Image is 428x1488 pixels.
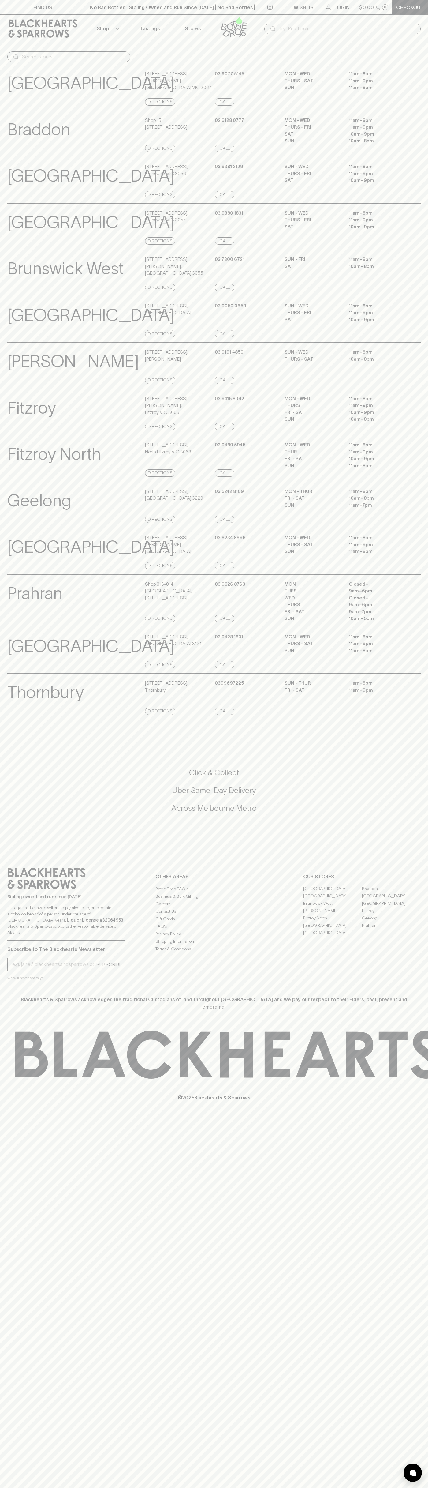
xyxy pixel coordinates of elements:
input: Try "Pinot noir" [279,24,416,34]
a: Fitzroy North [303,915,362,922]
p: [STREET_ADDRESS] , Brunswick VIC 3057 [145,210,188,224]
a: Bottle Drop FAQ's [155,885,273,892]
p: 10am – 8pm [349,416,404,423]
p: 11am – 9pm [349,640,404,647]
p: [GEOGRAPHIC_DATA] [7,210,174,235]
p: THURS [285,601,340,608]
button: Shop [86,15,129,42]
p: THURS - FRI [285,124,340,131]
p: Fitzroy North [7,442,101,467]
p: 11am – 8pm [349,349,404,356]
a: Careers [155,900,273,907]
p: 02 6128 0777 [215,117,244,124]
a: Shipping Information [155,938,273,945]
a: Call [215,469,234,477]
p: 03 9489 5945 [215,442,245,449]
p: 03 9428 1801 [215,633,243,641]
a: [PERSON_NAME] [303,907,362,915]
p: MON - WED [285,442,340,449]
p: 11am – 8pm [349,70,404,77]
input: e.g. jane@blackheartsandsparrows.com.au [12,960,94,969]
p: 11am – 8pm [349,647,404,654]
p: Subscribe to The Blackhearts Newsletter [7,945,125,953]
a: Directions [145,237,175,245]
p: 0399697225 [215,680,244,687]
p: 03 9191 4850 [215,349,244,356]
p: 11am – 8pm [349,117,404,124]
a: Brunswick West [303,900,362,907]
div: Call to action block [7,743,421,846]
a: Directions [145,469,175,477]
p: THURS [285,402,340,409]
p: THURS - FRI [285,216,340,224]
a: Call [215,145,234,152]
p: SUN [285,137,340,145]
p: [STREET_ADDRESS][PERSON_NAME] , [GEOGRAPHIC_DATA] [145,534,213,555]
a: Directions [145,284,175,291]
a: Contact Us [155,908,273,915]
p: SAT [285,263,340,270]
img: bubble-icon [410,1470,416,1476]
p: 03 5242 8109 [215,488,244,495]
p: 10am – 8pm [349,495,404,502]
p: Prahran [7,581,62,606]
p: Shop 813-814 [GEOGRAPHIC_DATA] , [STREET_ADDRESS] [145,581,213,602]
a: [GEOGRAPHIC_DATA] [303,922,362,929]
p: MON - WED [285,395,340,402]
a: Privacy Policy [155,930,273,938]
p: 11am – 9pm [349,124,404,131]
a: Directions [145,191,175,198]
p: Checkout [396,4,424,11]
p: TUES [285,588,340,595]
p: SUBSCRIBE [96,961,122,968]
p: [GEOGRAPHIC_DATA] [7,534,174,560]
p: [GEOGRAPHIC_DATA] [7,302,174,328]
p: [STREET_ADDRESS] , Thornbury [145,680,188,693]
p: Sun - Thur [285,680,340,687]
p: Brunswick West [7,256,124,281]
p: SAT [285,177,340,184]
p: [GEOGRAPHIC_DATA] [7,70,174,96]
p: [GEOGRAPHIC_DATA] [7,163,174,189]
p: Blackhearts & Sparrows acknowledges the traditional Custodians of land throughout [GEOGRAPHIC_DAT... [12,996,416,1010]
a: [GEOGRAPHIC_DATA] [362,900,421,907]
p: SAT [285,224,340,231]
p: SUN - WED [285,163,340,170]
p: [STREET_ADDRESS] , [GEOGRAPHIC_DATA] 3220 [145,488,203,502]
p: MON - WED [285,633,340,641]
p: MON - THUR [285,488,340,495]
p: THURS - FRI [285,309,340,316]
a: Call [215,562,234,569]
p: Fri - Sat [285,687,340,694]
p: 03 9077 5145 [215,70,244,77]
p: 03 9380 1831 [215,210,243,217]
p: 10am – 9pm [349,455,404,462]
p: 11am – 9pm [349,77,404,85]
h5: Uber Same-Day Delivery [7,785,421,795]
a: Directions [145,562,175,569]
p: 11am – 9pm [349,216,404,224]
p: THUR [285,449,340,456]
p: 11am – 8pm [349,462,404,469]
p: 11am – 8pm [349,534,404,541]
p: 11am – 7pm [349,502,404,509]
p: SAT [285,316,340,323]
a: Directions [145,330,175,337]
p: THURS - SAT [285,640,340,647]
p: 11am – 9pm [349,687,404,694]
p: Closed – [349,595,404,602]
p: [STREET_ADDRESS] , [GEOGRAPHIC_DATA] 3121 [145,633,201,647]
p: SUN - WED [285,349,340,356]
p: 03 6234 8696 [215,534,246,541]
p: SUN [285,84,340,91]
p: 9am – 6pm [349,601,404,608]
p: SUN [285,615,340,622]
p: [STREET_ADDRESS] , North Fitzroy VIC 3068 [145,442,191,455]
p: [STREET_ADDRESS][PERSON_NAME] , [GEOGRAPHIC_DATA] VIC 3067 [145,70,213,91]
a: Directions [145,708,175,715]
a: [GEOGRAPHIC_DATA] [362,892,421,900]
p: MON - WED [285,117,340,124]
p: 10am – 9pm [349,316,404,323]
a: Braddon [362,885,421,892]
p: 11am – 8pm [349,256,404,263]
